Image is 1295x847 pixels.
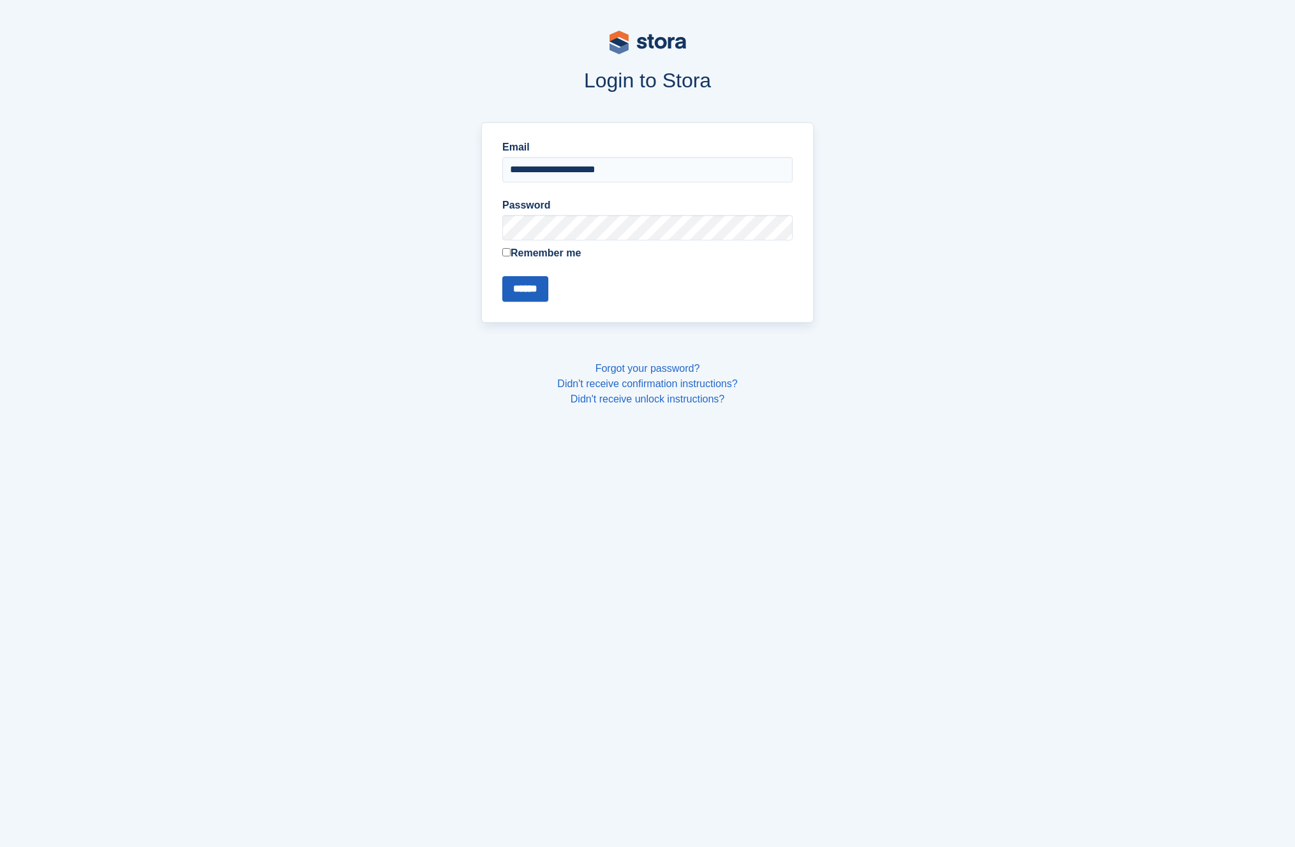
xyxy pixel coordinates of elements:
label: Password [502,198,793,213]
input: Remember me [502,248,511,256]
label: Email [502,140,793,155]
a: Didn't receive unlock instructions? [571,394,724,404]
a: Didn't receive confirmation instructions? [557,378,737,389]
h1: Login to Stora [238,69,1058,92]
img: stora-logo-53a41332b3708ae10de48c4981b4e9114cc0af31d8433b30ea865607fb682f29.svg [610,31,686,54]
a: Forgot your password? [595,363,700,374]
label: Remember me [502,246,793,261]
